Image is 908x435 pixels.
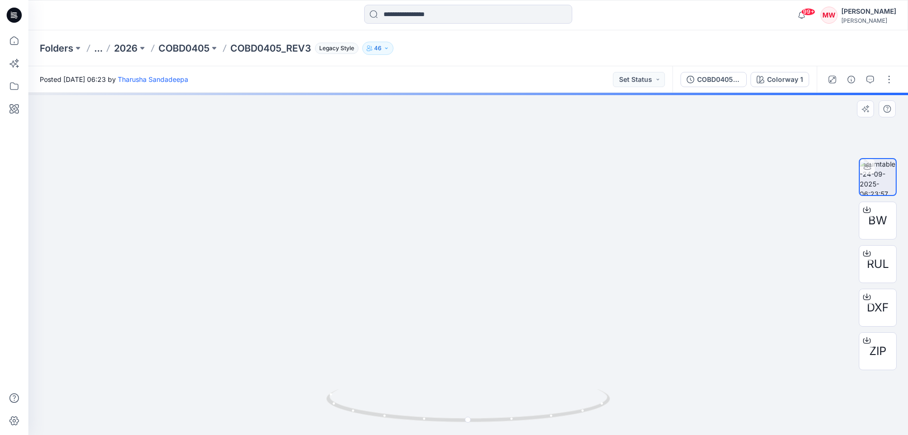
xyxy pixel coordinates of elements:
[844,72,859,87] button: Details
[867,299,889,316] span: DXF
[681,72,747,87] button: COBD0405_REV3
[362,42,393,55] button: 46
[311,42,358,55] button: Legacy Style
[869,343,886,360] span: ZIP
[841,17,896,24] div: [PERSON_NAME]
[94,42,103,55] button: ...
[767,74,803,85] div: Colorway 1
[868,212,887,229] span: BW
[230,42,311,55] p: COBD0405_REV3
[40,74,188,84] span: Posted [DATE] 06:23 by
[40,42,73,55] a: Folders
[158,42,210,55] a: COBD0405
[867,256,889,273] span: RUL
[315,43,358,54] span: Legacy Style
[821,7,838,24] div: MW
[860,159,896,195] img: turntable-24-09-2025-06:23:57
[751,72,809,87] button: Colorway 1
[118,75,188,83] a: Tharusha Sandadeepa
[841,6,896,17] div: [PERSON_NAME]
[697,74,741,85] div: COBD0405_REV3
[374,43,382,53] p: 46
[114,42,138,55] a: 2026
[801,8,815,16] span: 99+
